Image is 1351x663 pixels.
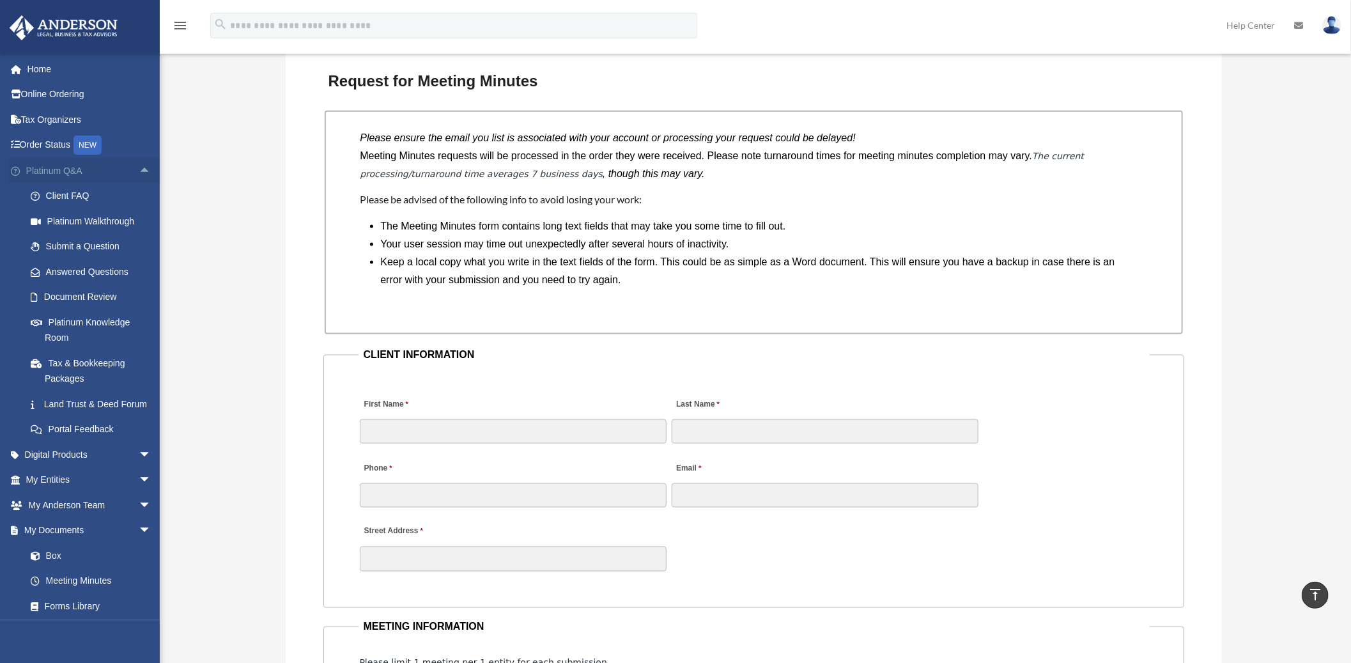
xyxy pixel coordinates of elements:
[360,524,481,541] label: Street Address
[18,417,171,442] a: Portal Feedback
[9,158,171,183] a: Platinum Q&Aarrow_drop_up
[9,467,171,493] a: My Entitiesarrow_drop_down
[18,234,171,260] a: Submit a Question
[18,619,171,644] a: Notarize
[360,132,856,143] i: Please ensure the email you list is associated with your account or processing your request could...
[380,217,1137,235] li: The Meeting Minutes form contains long text fields that may take you some time to fill out.
[1302,582,1329,609] a: vertical_align_top
[18,285,171,310] a: Document Review
[173,18,188,33] i: menu
[139,158,164,184] span: arrow_drop_up
[139,492,164,519] span: arrow_drop_down
[139,518,164,544] span: arrow_drop_down
[359,618,1150,636] legend: MEETING INFORMATION
[6,15,121,40] img: Anderson Advisors Platinum Portal
[18,350,171,391] a: Tax & Bookkeeping Packages
[139,442,164,468] span: arrow_drop_down
[9,442,171,467] a: Digital Productsarrow_drop_down
[18,391,171,417] a: Land Trust & Deed Forum
[18,543,171,568] a: Box
[9,492,171,518] a: My Anderson Teamarrow_drop_down
[9,56,171,82] a: Home
[672,460,704,477] label: Email
[603,168,705,179] i: , though this may vary.
[360,396,412,413] label: First Name
[18,259,171,285] a: Answered Questions
[9,82,171,107] a: Online Ordering
[18,208,171,234] a: Platinum Walkthrough
[9,518,171,543] a: My Documentsarrow_drop_down
[360,460,396,477] label: Phone
[139,467,164,494] span: arrow_drop_down
[360,147,1147,183] p: Meeting Minutes requests will be processed in the order they were received. Please note turnaroun...
[9,132,171,159] a: Order StatusNEW
[173,22,188,33] a: menu
[18,568,164,594] a: Meeting Minutes
[73,136,102,155] div: NEW
[18,309,171,350] a: Platinum Knowledge Room
[1322,16,1341,35] img: User Pic
[213,17,228,31] i: search
[9,107,171,132] a: Tax Organizers
[323,68,1185,95] h3: Request for Meeting Minutes
[380,253,1137,289] li: Keep a local copy what you write in the text fields of the form. This could be as simple as a Wor...
[1308,587,1323,602] i: vertical_align_top
[18,593,171,619] a: Forms Library
[18,183,171,209] a: Client FAQ
[380,235,1137,253] li: Your user session may time out unexpectedly after several hours of inactivity.
[359,346,1150,364] legend: CLIENT INFORMATION
[672,396,723,413] label: Last Name
[360,192,1147,207] h4: Please be advised of the following info to avoid losing your work:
